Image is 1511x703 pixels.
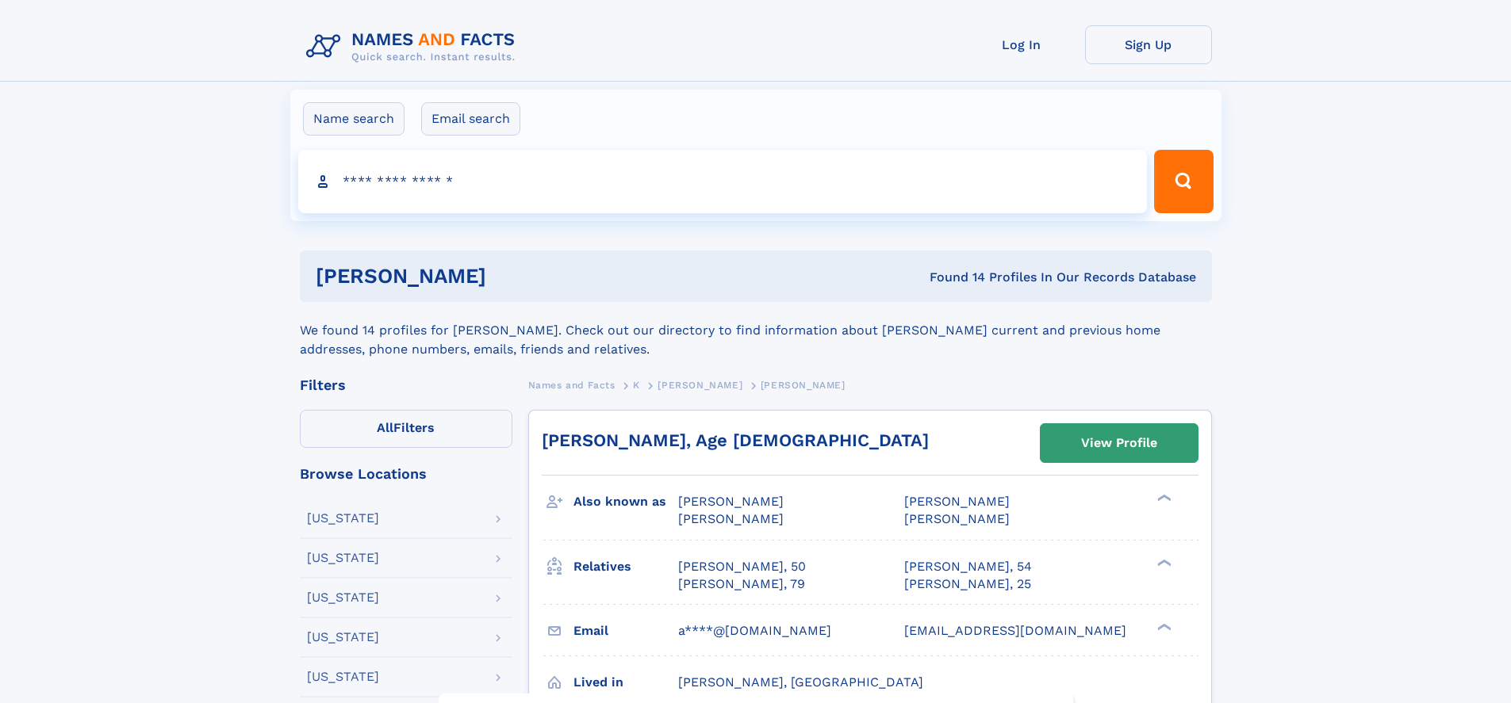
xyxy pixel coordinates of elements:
[573,488,678,515] h3: Also known as
[1085,25,1212,64] a: Sign Up
[1041,424,1198,462] a: View Profile
[307,552,379,564] div: [US_STATE]
[904,558,1032,575] a: [PERSON_NAME], 54
[678,558,806,575] a: [PERSON_NAME], 50
[678,494,784,509] span: [PERSON_NAME]
[708,269,1196,286] div: Found 14 Profiles In Our Records Database
[1154,150,1213,213] button: Search Button
[1153,557,1172,567] div: ❯
[307,512,379,525] div: [US_STATE]
[300,302,1212,359] div: We found 14 profiles for [PERSON_NAME]. Check out our directory to find information about [PERSON...
[678,575,805,593] a: [PERSON_NAME], 79
[300,25,528,68] img: Logo Names and Facts
[303,102,405,136] label: Name search
[1153,493,1172,503] div: ❯
[1153,621,1172,632] div: ❯
[307,631,379,644] div: [US_STATE]
[300,410,512,448] label: Filters
[658,380,742,391] span: [PERSON_NAME]
[904,494,1010,509] span: [PERSON_NAME]
[316,266,708,286] h1: [PERSON_NAME]
[904,575,1031,593] a: [PERSON_NAME], 25
[298,150,1148,213] input: search input
[633,380,640,391] span: K
[573,617,678,644] h3: Email
[1081,425,1157,461] div: View Profile
[307,671,379,683] div: [US_STATE]
[904,511,1010,526] span: [PERSON_NAME]
[528,375,616,395] a: Names and Facts
[300,378,512,392] div: Filters
[300,467,512,481] div: Browse Locations
[904,623,1126,638] span: [EMAIL_ADDRESS][DOMAIN_NAME]
[421,102,520,136] label: Email search
[678,674,923,690] span: [PERSON_NAME], [GEOGRAPHIC_DATA]
[377,420,393,435] span: All
[761,380,846,391] span: [PERSON_NAME]
[678,511,784,526] span: [PERSON_NAME]
[573,669,678,696] h3: Lived in
[542,430,929,450] a: [PERSON_NAME], Age [DEMOGRAPHIC_DATA]
[658,375,742,395] a: [PERSON_NAME]
[633,375,640,395] a: K
[573,553,678,580] h3: Relatives
[958,25,1085,64] a: Log In
[307,591,379,604] div: [US_STATE]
